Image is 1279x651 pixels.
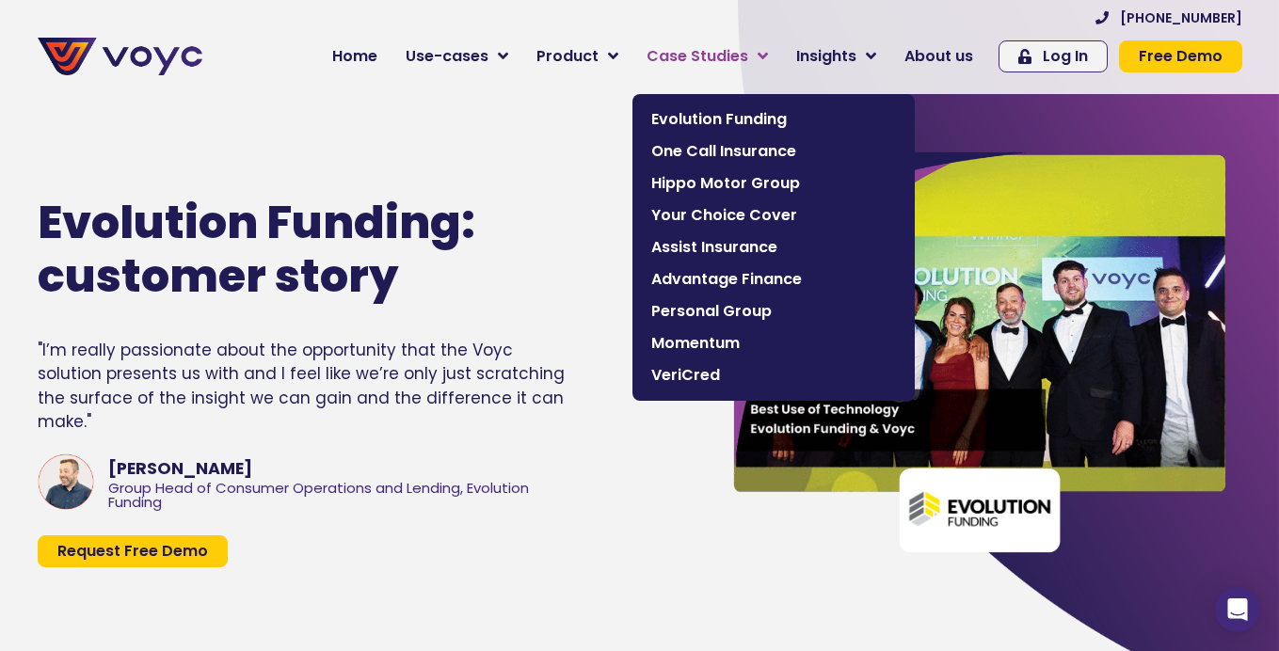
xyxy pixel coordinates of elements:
span: One Call Insurance [651,140,896,163]
span: Use-cases [406,45,488,68]
span: Insights [796,45,856,68]
a: Momentum [642,327,905,359]
a: Personal Group [642,295,905,327]
span: [PHONE_NUMBER] [1120,11,1242,24]
a: Log In [999,40,1108,72]
div: [PERSON_NAME] [108,456,576,481]
span: About us [904,45,973,68]
a: [PHONE_NUMBER] [1095,11,1242,24]
h1: Evolution Funding: customer story [38,196,544,304]
div: Group Head of Consumer Operations and Lending, Evolution Funding [108,482,576,510]
span: VeriCred [651,364,896,387]
span: Personal Group [651,300,896,323]
a: Request Free Demo [38,535,228,567]
div: "I’m really passionate about the opportunity that the Voyc solution presents us with and I feel l... [38,339,576,435]
span: Request Free Demo [57,544,208,559]
img: voyc-full-logo [38,38,202,75]
span: Hippo Motor Group [651,172,896,195]
span: Assist Insurance [651,236,896,259]
a: Insights [782,38,890,75]
a: VeriCred [642,359,905,391]
span: Evolution Funding [651,108,896,131]
span: Case Studies [647,45,748,68]
a: Home [318,38,392,75]
a: Free Demo [1119,40,1242,72]
span: Momentum [651,332,896,355]
span: Free Demo [1139,49,1223,64]
a: About us [890,38,987,75]
a: Hippo Motor Group [642,167,905,199]
div: Open Intercom Messenger [1215,587,1260,632]
span: Product [536,45,599,68]
span: Your Choice Cover [651,204,896,227]
a: One Call Insurance [642,135,905,167]
a: Your Choice Cover [642,199,905,231]
span: Advantage Finance [651,268,896,291]
a: Case Studies [632,38,782,75]
a: Evolution Funding [642,103,905,135]
span: Home [332,45,377,68]
a: Product [522,38,632,75]
a: Advantage Finance [642,263,905,295]
span: Log In [1043,49,1088,64]
a: Use-cases [392,38,522,75]
a: Assist Insurance [642,231,905,263]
